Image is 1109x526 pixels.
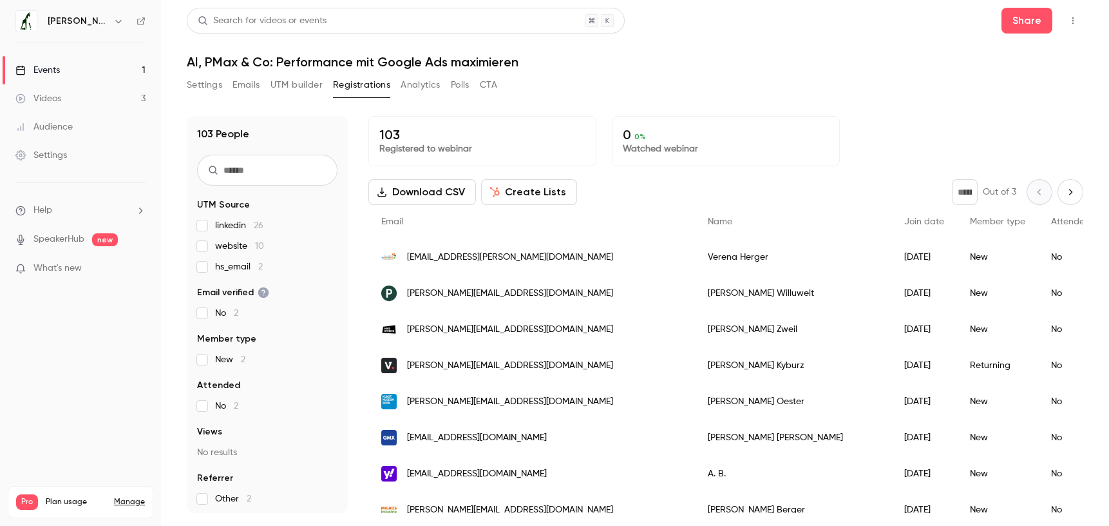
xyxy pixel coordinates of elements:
[1038,311,1103,347] div: No
[15,204,146,217] li: help-dropdown-opener
[481,179,577,205] button: Create Lists
[407,323,613,336] span: [PERSON_NAME][EMAIL_ADDRESS][DOMAIN_NAME]
[957,456,1038,492] div: New
[1057,179,1083,205] button: Next page
[368,179,476,205] button: Download CSV
[891,384,957,420] div: [DATE]
[215,492,251,505] span: Other
[258,262,263,271] span: 2
[197,472,233,485] span: Referrer
[247,494,251,503] span: 2
[904,217,944,226] span: Join date
[15,121,73,133] div: Audience
[92,233,118,246] span: new
[381,249,397,265] img: theodora.org
[197,446,337,459] p: No results
[187,75,222,95] button: Settings
[197,333,256,346] span: Member type
[695,456,891,492] div: A. B.
[695,239,891,275] div: Verena Herger
[234,402,238,411] span: 2
[381,466,397,482] img: yahoo.de
[197,286,269,299] span: Email verified
[270,75,323,95] button: UTM builder
[197,199,250,211] span: UTM Source
[480,75,497,95] button: CTA
[381,217,403,226] span: Email
[407,503,613,517] span: [PERSON_NAME][EMAIL_ADDRESS][DOMAIN_NAME]
[407,431,547,445] span: [EMAIL_ADDRESS][DOMAIN_NAME]
[891,275,957,311] div: [DATE]
[187,54,1083,70] h1: AI, PMax & Co: Performance mit Google Ads maximieren
[891,311,957,347] div: [DATE]
[234,309,238,318] span: 2
[1038,384,1103,420] div: No
[623,127,829,142] p: 0
[1038,239,1103,275] div: No
[695,420,891,456] div: [PERSON_NAME] [PERSON_NAME]
[695,275,891,311] div: [PERSON_NAME] Willuweit
[33,204,52,217] span: Help
[381,358,397,373] img: videodesign.com
[1038,456,1103,492] div: No
[407,395,613,409] span: [PERSON_NAME][EMAIL_ADDRESS][DOMAIN_NAME]
[215,400,238,413] span: No
[695,347,891,384] div: [PERSON_NAME] Kyburz
[957,420,1038,456] div: New
[407,251,613,264] span: [EMAIL_ADDRESS][PERSON_NAME][DOMAIN_NAME]
[254,221,263,230] span: 26
[891,239,957,275] div: [DATE]
[114,497,145,507] a: Manage
[15,92,61,105] div: Videos
[197,425,222,438] span: Views
[15,64,60,77] div: Events
[407,287,613,300] span: [PERSON_NAME][EMAIL_ADDRESS][DOMAIN_NAME]
[1038,420,1103,456] div: No
[197,379,240,392] span: Attended
[197,126,249,142] h1: 103 People
[695,311,891,347] div: [PERSON_NAME] Zweil
[16,11,37,32] img: Jung von Matt IMPACT
[401,75,441,95] button: Analytics
[48,15,108,28] h6: [PERSON_NAME]
[197,199,337,505] section: facet-groups
[215,260,263,273] span: hs_email
[255,242,264,251] span: 10
[15,149,67,162] div: Settings
[957,347,1038,384] div: Returning
[46,497,106,507] span: Plan usage
[451,75,469,95] button: Polls
[970,217,1025,226] span: Member type
[381,502,397,518] img: migrosindustrie.ch
[198,14,327,28] div: Search for videos or events
[215,240,264,253] span: website
[381,286,397,301] img: post-familyresort.com
[957,275,1038,311] div: New
[379,127,585,142] p: 103
[407,359,613,373] span: [PERSON_NAME][EMAIL_ADDRESS][DOMAIN_NAME]
[381,322,397,337] img: mindstudios.ch
[215,219,263,232] span: linkedin
[708,217,732,226] span: Name
[381,430,397,445] img: gmx.ch
[333,75,390,95] button: Registrations
[957,311,1038,347] div: New
[983,186,1016,199] p: Out of 3
[1038,347,1103,384] div: No
[232,75,260,95] button: Emails
[16,494,38,510] span: Pro
[379,142,585,155] p: Registered to webinar
[891,347,957,384] div: [DATE]
[891,456,957,492] div: [DATE]
[957,239,1038,275] div: New
[215,353,245,366] span: New
[381,394,397,409] img: kunstmuseumbern.ch
[634,132,646,141] span: 0 %
[891,420,957,456] div: [DATE]
[695,384,891,420] div: [PERSON_NAME] Oester
[215,307,238,320] span: No
[957,384,1038,420] div: New
[1051,217,1090,226] span: Attended
[33,233,84,246] a: SpeakerHub
[241,355,245,364] span: 2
